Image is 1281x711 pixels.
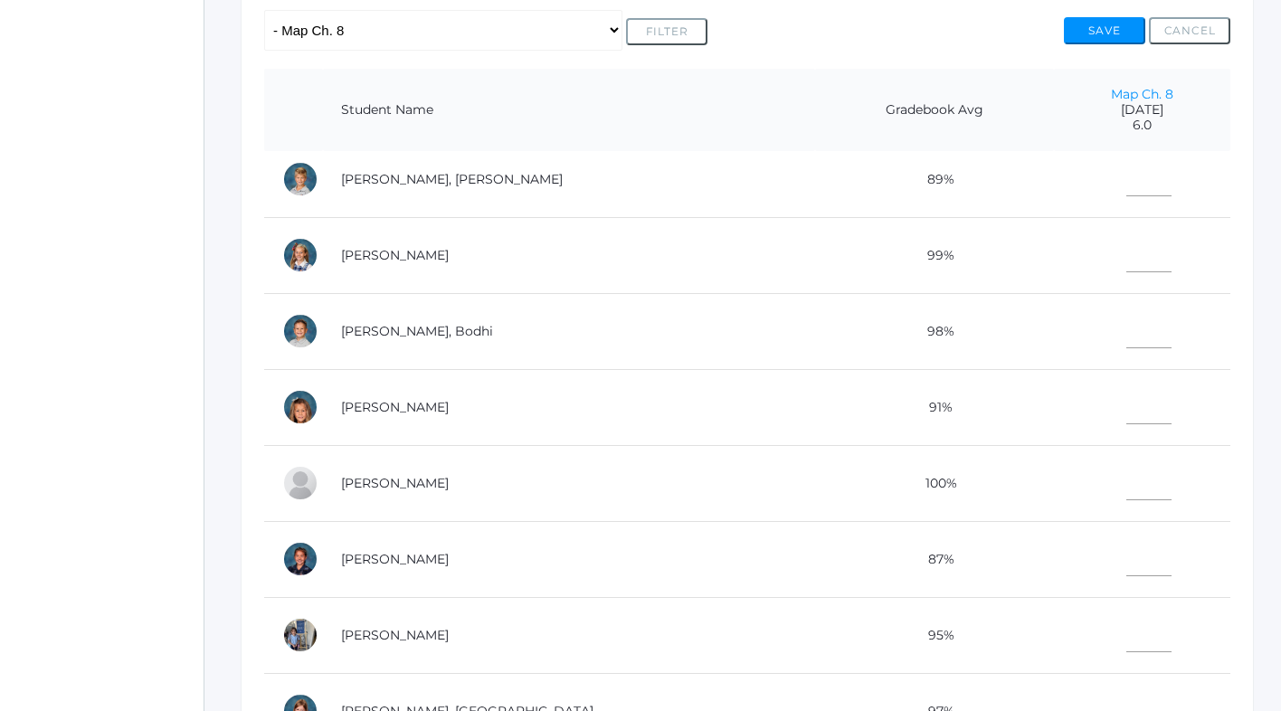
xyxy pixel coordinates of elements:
[626,18,707,45] button: Filter
[341,551,449,567] a: [PERSON_NAME]
[282,617,318,653] div: Addie Velasquez
[815,293,1055,369] td: 98%
[1149,17,1230,44] button: Cancel
[282,389,318,425] div: Isabella Scrudato
[815,445,1055,521] td: 100%
[282,313,318,349] div: Bodhi Reyes
[1072,118,1212,133] span: 6.0
[1064,17,1145,44] button: Save
[282,161,318,197] div: Curren Morrell
[341,171,563,187] a: [PERSON_NAME], [PERSON_NAME]
[1072,102,1212,118] span: [DATE]
[341,475,449,491] a: [PERSON_NAME]
[815,69,1055,152] th: Gradebook Avg
[282,237,318,273] div: Annette Noyes
[815,369,1055,445] td: 91%
[282,465,318,501] div: Sadie Sponseller
[341,627,449,643] a: [PERSON_NAME]
[815,141,1055,217] td: 89%
[815,597,1055,673] td: 95%
[815,521,1055,597] td: 87%
[282,541,318,577] div: Maxine Torok
[341,323,493,339] a: [PERSON_NAME], Bodhi
[341,399,449,415] a: [PERSON_NAME]
[815,217,1055,293] td: 99%
[323,69,815,152] th: Student Name
[1111,86,1173,102] a: Map Ch. 8
[341,247,449,263] a: [PERSON_NAME]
